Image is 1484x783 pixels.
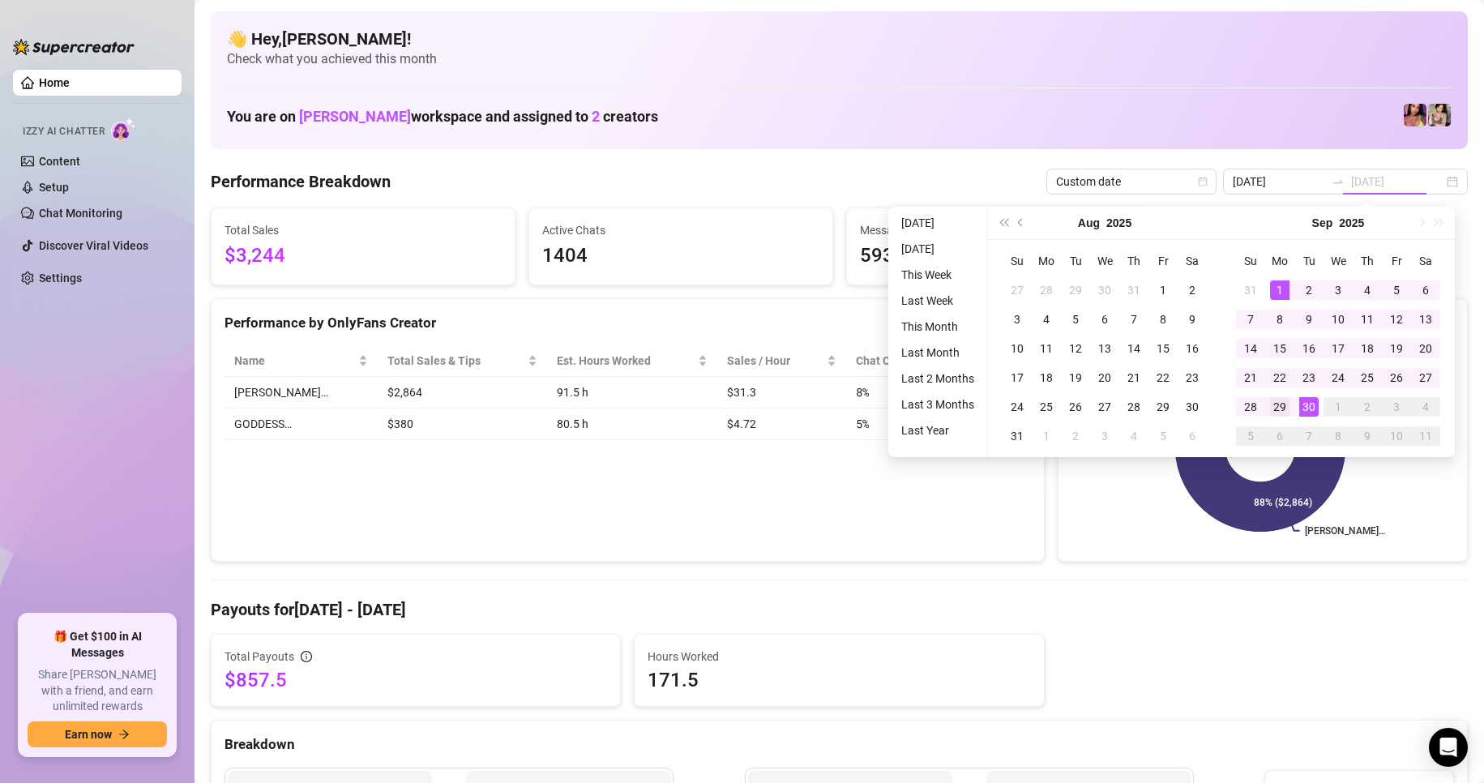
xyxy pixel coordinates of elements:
[1411,334,1440,363] td: 2025-09-20
[1265,305,1294,334] td: 2025-09-08
[387,352,524,370] span: Total Sales & Tips
[1178,363,1207,392] td: 2025-08-23
[1358,310,1377,329] div: 11
[1003,276,1032,305] td: 2025-07-27
[1148,246,1178,276] th: Fr
[1411,246,1440,276] th: Sa
[39,239,148,252] a: Discover Viral Videos
[1182,280,1202,300] div: 2
[727,352,823,370] span: Sales / Hour
[1037,397,1056,417] div: 25
[225,648,294,665] span: Total Payouts
[1328,368,1348,387] div: 24
[1148,421,1178,451] td: 2025-09-05
[378,409,547,440] td: $380
[1404,104,1426,126] img: GODDESS
[1387,280,1406,300] div: 5
[1078,207,1100,239] button: Choose a month
[1236,334,1265,363] td: 2025-09-14
[1332,175,1345,188] span: to
[1095,310,1114,329] div: 6
[1066,310,1085,329] div: 5
[211,598,1468,621] h4: Payouts for [DATE] - [DATE]
[648,667,1030,693] span: 171.5
[28,629,167,661] span: 🎁 Get $100 in AI Messages
[1119,276,1148,305] td: 2025-07-31
[1416,426,1435,446] div: 11
[856,383,882,401] span: 8 %
[1353,246,1382,276] th: Th
[299,108,411,125] span: [PERSON_NAME]
[1119,363,1148,392] td: 2025-08-21
[1061,334,1090,363] td: 2025-08-12
[1236,305,1265,334] td: 2025-09-07
[301,651,312,662] span: info-circle
[1003,392,1032,421] td: 2025-08-24
[211,170,391,193] h4: Performance Breakdown
[1270,426,1289,446] div: 6
[1037,280,1056,300] div: 28
[28,667,167,715] span: Share [PERSON_NAME] with a friend, and earn unlimited rewards
[1124,310,1144,329] div: 7
[1387,310,1406,329] div: 12
[856,415,882,433] span: 5 %
[1148,305,1178,334] td: 2025-08-08
[1416,339,1435,358] div: 20
[1056,169,1207,194] span: Custom date
[1294,363,1324,392] td: 2025-09-23
[1182,339,1202,358] div: 16
[1007,368,1027,387] div: 17
[542,221,819,239] span: Active Chats
[1328,397,1348,417] div: 1
[378,345,547,377] th: Total Sales & Tips
[1339,207,1364,239] button: Choose a year
[1032,421,1061,451] td: 2025-09-01
[1387,397,1406,417] div: 3
[1032,392,1061,421] td: 2025-08-25
[895,239,981,259] li: [DATE]
[1119,305,1148,334] td: 2025-08-07
[1153,280,1173,300] div: 1
[1294,276,1324,305] td: 2025-09-02
[1328,339,1348,358] div: 17
[1324,246,1353,276] th: We
[1007,426,1027,446] div: 31
[1382,246,1411,276] th: Fr
[557,352,695,370] div: Est. Hours Worked
[1090,392,1119,421] td: 2025-08-27
[1387,339,1406,358] div: 19
[1265,246,1294,276] th: Mo
[1007,280,1027,300] div: 27
[1353,305,1382,334] td: 2025-09-11
[111,118,136,141] img: AI Chatter
[1358,426,1377,446] div: 9
[1233,173,1325,190] input: Start date
[1358,397,1377,417] div: 2
[1148,334,1178,363] td: 2025-08-15
[1182,397,1202,417] div: 30
[648,648,1030,665] span: Hours Worked
[1153,426,1173,446] div: 5
[547,377,717,409] td: 91.5 h
[1178,246,1207,276] th: Sa
[1236,276,1265,305] td: 2025-08-31
[1236,392,1265,421] td: 2025-09-28
[65,728,112,741] span: Earn now
[860,241,1137,272] span: 5933
[225,409,378,440] td: GODDESS…
[1324,305,1353,334] td: 2025-09-10
[895,317,981,336] li: This Month
[1061,363,1090,392] td: 2025-08-19
[1324,334,1353,363] td: 2025-09-17
[1037,368,1056,387] div: 18
[1236,246,1265,276] th: Su
[1382,421,1411,451] td: 2025-10-10
[1106,207,1131,239] button: Choose a year
[1182,368,1202,387] div: 23
[1353,276,1382,305] td: 2025-09-04
[1119,246,1148,276] th: Th
[1124,280,1144,300] div: 31
[1411,392,1440,421] td: 2025-10-04
[1270,339,1289,358] div: 15
[225,221,502,239] span: Total Sales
